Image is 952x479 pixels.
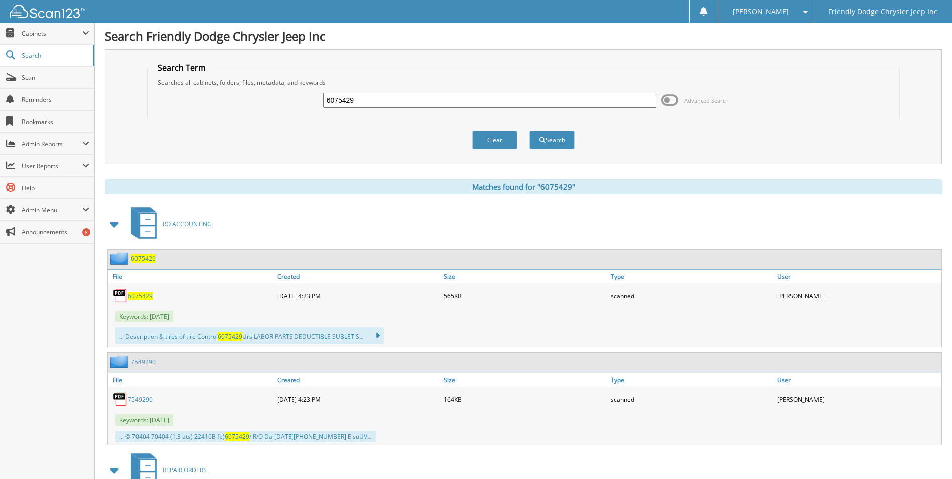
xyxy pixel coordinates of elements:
img: PDF.png [113,288,128,303]
a: Size [441,270,608,283]
div: [PERSON_NAME] [775,389,941,409]
span: Admin Menu [22,206,82,214]
span: Search [22,51,88,60]
span: Keywords: [DATE] [115,414,173,426]
span: Bookmarks [22,117,89,126]
div: [DATE] 4:23 PM [275,389,441,409]
a: Created [275,373,441,387]
a: File [108,270,275,283]
span: Admin Reports [22,140,82,148]
span: 6075429 [225,432,249,441]
span: Help [22,184,89,192]
span: Keywords: [DATE] [115,311,173,322]
div: scanned [608,389,775,409]
div: 565KB [441,286,608,306]
span: 6075429 [218,332,242,341]
a: Size [441,373,608,387]
span: REPAIR ORDERS [163,466,207,474]
img: folder2.png [110,355,131,368]
h1: Search Friendly Dodge Chrysler Jeep Inc [105,28,942,44]
div: Searches all cabinets, folders, files, metadata, and keywords [153,78,894,87]
a: Type [608,373,775,387]
a: Type [608,270,775,283]
span: Cabinets [22,29,82,38]
button: Clear [472,131,517,149]
span: Reminders [22,95,89,104]
img: scan123-logo-white.svg [10,5,85,18]
span: Announcements [22,228,89,236]
a: 6075429 [131,254,156,263]
span: Friendly Dodge Chrysler Jeep Inc [828,9,937,15]
a: 7549290 [128,395,153,404]
a: 6075429 [128,292,153,300]
span: User Reports [22,162,82,170]
div: Matches found for "6075429" [105,179,942,194]
span: [PERSON_NAME] [733,9,789,15]
a: 7549290 [131,357,156,366]
a: User [775,373,941,387]
div: ... © 70404 70404 (1.3 ats) 22416B fe) / R/O Da [DATE][PHONE_NUMBER] E suUV... [115,431,376,442]
a: User [775,270,941,283]
span: Scan [22,73,89,82]
button: Search [529,131,575,149]
div: scanned [608,286,775,306]
div: ... Description & tires of tire Control Urs LABOR PARTS DEDUCTIBLE SUBLET S... [115,327,384,344]
div: [DATE] 4:23 PM [275,286,441,306]
a: Created [275,270,441,283]
legend: Search Term [153,62,211,73]
a: RO ACCOUNTING [125,204,212,244]
img: PDF.png [113,392,128,407]
span: Advanced Search [684,97,729,104]
img: folder2.png [110,252,131,265]
div: 164KB [441,389,608,409]
div: [PERSON_NAME] [775,286,941,306]
a: File [108,373,275,387]
span: RO ACCOUNTING [163,220,212,228]
div: 8 [82,228,90,236]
